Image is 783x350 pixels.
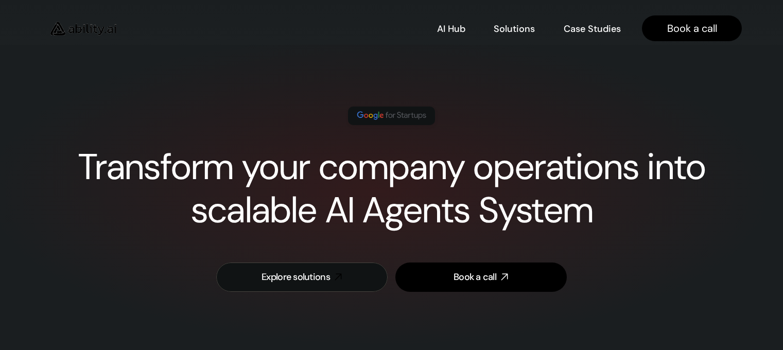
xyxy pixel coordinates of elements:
p: Case Studies [564,23,621,36]
div: Explore solutions [262,271,330,284]
p: Solutions [494,23,535,36]
a: AI Hub [437,20,465,38]
a: Solutions [494,20,535,38]
a: Book a call [395,262,567,292]
p: Book a call [667,21,717,36]
div: Book a call [454,271,496,284]
p: AI Hub [437,23,465,36]
h1: Transform your company operations into scalable AI Agents System [41,146,742,232]
nav: Main navigation [131,15,742,41]
a: Case Studies [563,20,621,38]
a: Explore solutions [216,262,388,292]
a: Book a call [642,15,742,41]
